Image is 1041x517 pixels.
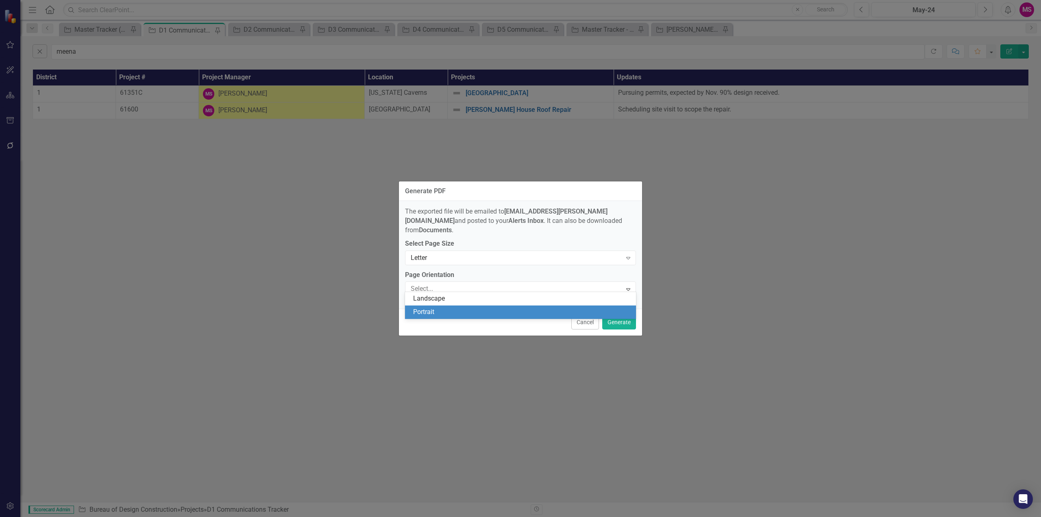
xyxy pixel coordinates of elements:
button: Generate [602,315,636,329]
div: Portrait [413,308,631,317]
div: Letter [411,253,622,262]
strong: Documents [419,226,452,234]
span: The exported file will be emailed to and posted to your . It can also be downloaded from . [405,207,622,234]
div: Generate PDF [405,188,446,195]
label: Page Orientation [405,270,636,280]
label: Select Page Size [405,239,636,249]
button: Cancel [571,315,599,329]
strong: Alerts Inbox [508,217,544,225]
div: Landscape [413,294,631,303]
strong: [EMAIL_ADDRESS][PERSON_NAME][DOMAIN_NAME] [405,207,608,225]
div: Open Intercom Messenger [1013,489,1033,509]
